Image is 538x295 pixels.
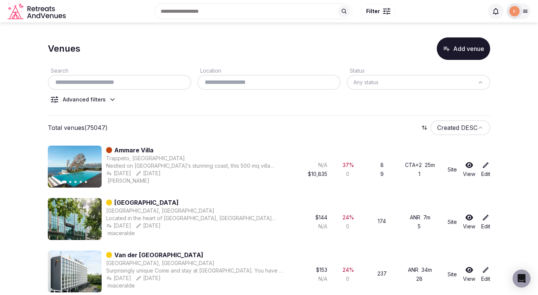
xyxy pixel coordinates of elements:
[423,214,430,221] div: 7 m
[509,6,520,16] img: katsabado
[448,218,457,226] a: Site
[318,161,329,169] button: N/A
[343,266,354,274] button: 24%
[197,67,221,74] label: Location
[85,181,87,183] button: Go to slide 5
[423,214,430,221] button: 7m
[136,170,161,177] button: [DATE]
[136,274,161,282] button: [DATE]
[343,214,354,221] div: 24 %
[380,170,385,178] button: 9
[481,214,490,230] a: Edit
[481,266,490,283] a: Edit
[377,270,387,277] span: 237
[136,222,161,229] button: [DATE]
[7,3,67,20] svg: Retreats and Venues company logo
[346,223,349,230] span: 0
[347,67,365,74] label: Status
[108,282,135,289] span: miaceralde
[377,270,388,277] button: 237
[405,161,423,169] button: CTA+2
[106,282,135,289] button: miaceralde
[421,266,432,274] button: 34m
[114,198,179,207] a: [GEOGRAPHIC_DATA]
[416,275,424,283] button: 28
[346,275,349,283] span: 0
[418,223,422,230] button: 5
[106,229,135,237] button: miaceralde
[48,42,80,55] h1: Venues
[410,214,422,221] button: ANR
[463,214,475,230] a: View
[80,181,82,183] button: Go to slide 4
[48,198,102,240] img: Featured image for Van der Valk Hotel Park Lane Antwerpen
[48,124,108,132] p: Total venues (75047)
[106,155,185,162] button: Trappeto, [GEOGRAPHIC_DATA]
[106,177,149,185] button: [PERSON_NAME]
[48,250,102,292] img: Featured image for Van der Valk Hotel Antwerpen
[48,146,102,188] img: Featured image for Ammare Villa
[366,7,380,15] span: Filter
[378,218,387,225] button: 174
[114,146,154,155] a: Ammare Villa
[74,181,77,183] button: Go to slide 3
[448,166,457,173] a: Site
[343,161,354,169] div: 37 %
[361,4,395,18] button: Filter
[380,170,384,178] span: 9
[425,161,435,169] div: 25 m
[106,162,285,170] div: Nestled on [GEOGRAPHIC_DATA]’s stunning coast, this 500 mq villa offers 8 elegant suites with en ...
[106,267,285,274] div: Surprisingly unique Come and stay at [GEOGRAPHIC_DATA]. You have a choice of 204 modern hotel roo...
[316,266,329,274] button: $153
[62,180,67,183] button: Go to slide 1
[425,161,435,169] button: 25m
[318,223,329,230] button: N/A
[108,229,135,237] span: miaceralde
[408,266,420,274] button: ANR
[114,250,203,259] a: Van der [GEOGRAPHIC_DATA]
[63,96,106,103] div: Advanced filters
[378,218,386,225] span: 174
[106,222,131,229] div: [DATE]
[69,181,71,183] button: Go to slide 2
[437,37,490,60] button: Add venue
[315,214,329,221] button: $144
[106,215,285,222] div: Located in the heart of [GEOGRAPHIC_DATA], [GEOGRAPHIC_DATA] offers luxurious rooms and suites, i...
[448,271,457,278] button: Site
[346,170,349,178] span: 0
[481,161,490,178] a: Edit
[418,170,422,178] button: 1
[343,214,354,221] button: 24%
[318,275,329,283] button: N/A
[343,266,354,274] div: 24 %
[106,259,214,267] button: [GEOGRAPHIC_DATA], [GEOGRAPHIC_DATA]
[7,3,67,20] a: Visit the homepage
[106,274,131,282] button: [DATE]
[48,67,68,74] label: Search
[106,207,214,215] button: [GEOGRAPHIC_DATA], [GEOGRAPHIC_DATA]
[106,170,131,177] button: [DATE]
[308,170,329,178] button: $10,835
[380,161,385,169] button: 8
[108,177,149,185] span: [PERSON_NAME]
